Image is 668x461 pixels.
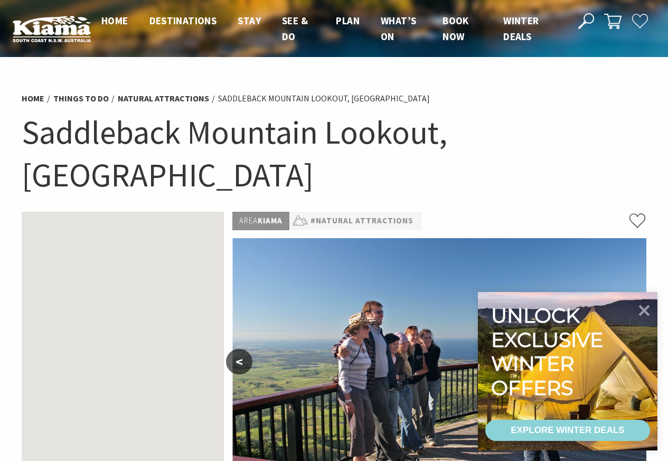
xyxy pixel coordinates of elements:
[336,14,360,27] span: Plan
[101,14,128,27] span: Home
[232,212,289,230] p: Kiama
[511,420,624,441] div: EXPLORE WINTER DEALS
[149,14,217,27] span: Destinations
[238,14,261,27] span: Stay
[22,93,44,104] a: Home
[239,215,258,225] span: Area
[91,13,566,45] nav: Main Menu
[226,349,252,374] button: <
[282,14,308,43] span: See & Do
[53,93,109,104] a: Things To Do
[381,14,416,43] span: What’s On
[311,214,413,228] a: #Natural Attractions
[503,14,539,43] span: Winter Deals
[218,92,430,106] li: Saddleback Mountain Lookout, [GEOGRAPHIC_DATA]
[443,14,469,43] span: Book now
[13,15,91,42] img: Kiama Logo
[22,111,647,196] h1: Saddleback Mountain Lookout, [GEOGRAPHIC_DATA]
[491,304,608,400] div: Unlock exclusive winter offers
[485,420,650,441] a: EXPLORE WINTER DEALS
[118,93,209,104] a: Natural Attractions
